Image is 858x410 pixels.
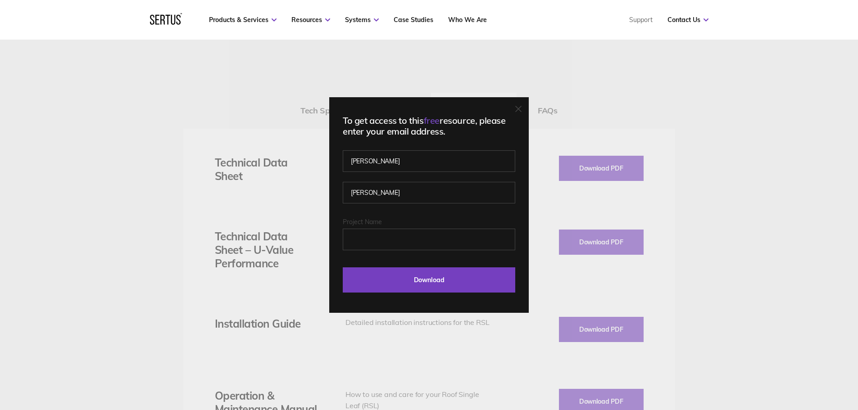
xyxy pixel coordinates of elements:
a: Products & Services [209,16,277,24]
a: Resources [291,16,330,24]
a: Support [629,16,653,24]
a: Systems [345,16,379,24]
div: To get access to this resource, please enter your email address. [343,115,515,137]
input: Download [343,267,515,293]
span: Project Name [343,218,382,226]
input: First name* [343,150,515,172]
a: Contact Us [667,16,708,24]
input: Last name* [343,182,515,203]
iframe: Chat Widget [696,306,858,410]
a: Case Studies [394,16,433,24]
span: free [424,115,440,126]
a: Who We Are [448,16,487,24]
